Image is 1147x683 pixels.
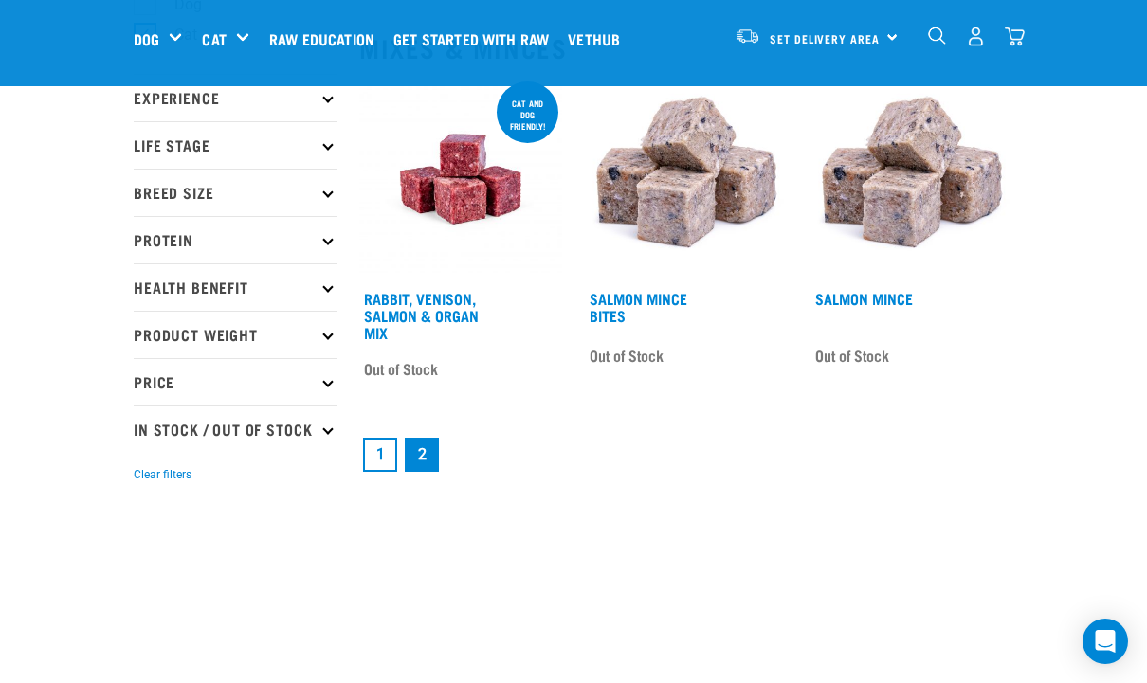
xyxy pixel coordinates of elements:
p: Protein [134,216,337,263]
p: Price [134,358,337,405]
img: home-icon-1@2x.png [928,27,946,45]
img: user.png [966,27,986,46]
p: Health Benefit [134,263,337,311]
nav: pagination [359,434,1013,476]
p: Product Weight [134,311,337,358]
a: Dog [134,27,159,50]
span: Set Delivery Area [770,35,880,42]
img: 1141 Salmon Mince 01 [585,78,788,280]
p: Experience [134,74,337,121]
p: Life Stage [134,121,337,169]
img: home-icon@2x.png [1005,27,1025,46]
div: Open Intercom Messenger [1083,619,1128,664]
a: Vethub [563,1,634,77]
a: Rabbit, Venison, Salmon & Organ Mix [364,294,479,336]
a: Salmon Mince [815,294,913,302]
img: van-moving.png [735,27,760,45]
a: Salmon Mince Bites [590,294,687,319]
div: Cat and dog friendly! [497,89,558,140]
a: Goto page 1 [363,438,397,472]
span: Out of Stock [364,354,438,383]
img: Rabbit Venison Salmon Organ 1688 [359,78,562,280]
button: Clear filters [134,466,191,483]
p: In Stock / Out Of Stock [134,405,337,453]
a: Page 2 [405,438,439,472]
a: Raw Education [264,1,389,77]
span: Out of Stock [590,341,664,369]
img: 1141 Salmon Mince 01 [810,78,1013,280]
a: Get started with Raw [389,1,563,77]
a: Cat [202,27,226,50]
span: Out of Stock [815,341,889,369]
p: Breed Size [134,169,337,216]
